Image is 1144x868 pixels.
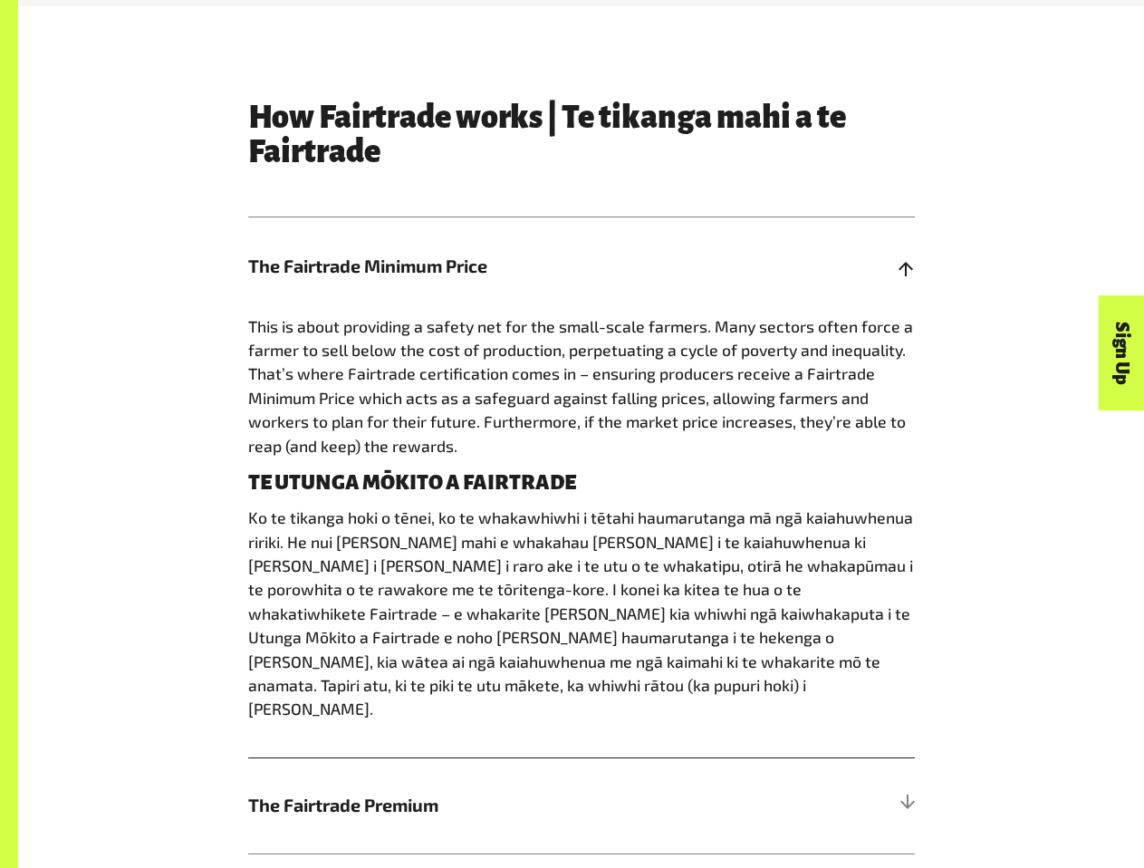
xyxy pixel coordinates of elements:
[248,316,913,456] span: This is about providing a safety net for the small-scale farmers. Many sectors often force a farm...
[248,253,748,280] span: The Fairtrade Minimum Price
[248,792,748,819] span: The Fairtrade Premium
[248,472,915,495] h4: TE UTUNGA MŌKITO A FAIRTRADE
[248,101,915,169] h3: How Fairtrade works | Te tikanga mahi a te Fairtrade
[248,506,915,721] p: Ko te tikanga hoki o tēnei, ko te whakawhiwhi i tētahi haumarutanga mā ngā kaiahuwhenua ririki. H...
